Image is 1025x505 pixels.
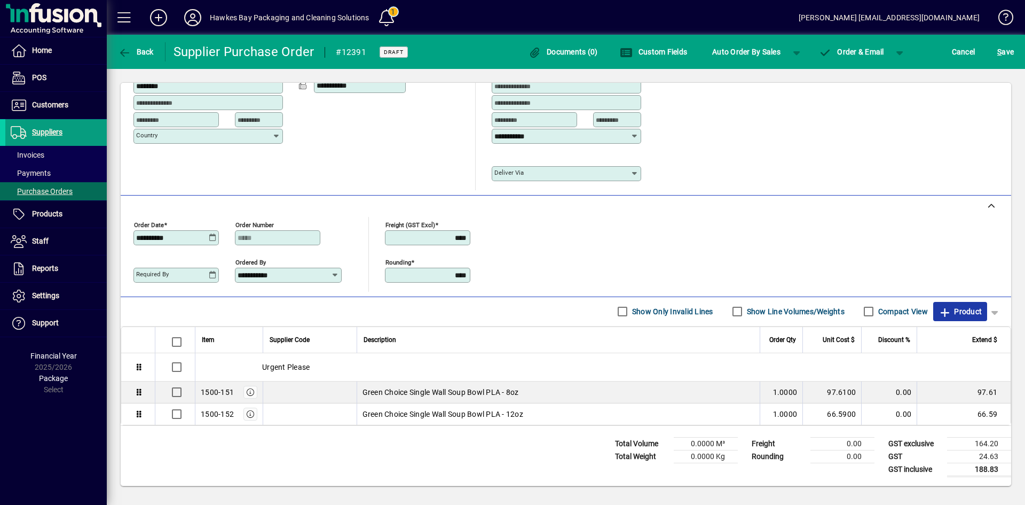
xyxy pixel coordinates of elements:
span: Invoices [11,151,44,159]
mat-label: Order date [134,221,164,228]
button: Add [141,8,176,27]
td: Freight [746,437,810,450]
span: Package [39,374,68,383]
label: Show Line Volumes/Weights [745,306,845,317]
button: Save [995,42,1016,61]
span: Cancel [952,43,975,60]
div: Hawkes Bay Packaging and Cleaning Solutions [210,9,369,26]
span: ave [997,43,1014,60]
span: Green Choice Single Wall Soup Bowl PLA - 12oz [362,409,523,419]
a: Reports [5,255,107,282]
td: 66.5900 [802,403,861,425]
span: Unit Cost $ [823,334,855,346]
td: Total Weight [610,450,674,463]
a: Payments [5,164,107,182]
span: Green Choice Single Wall Soup Bowl PLA - 8oz [362,387,519,398]
div: 1500-151 [201,387,234,398]
button: Auto Order By Sales [707,42,786,61]
span: Customers [32,100,68,109]
button: Product [933,302,987,321]
a: Invoices [5,146,107,164]
span: Documents (0) [529,48,598,56]
td: Total Volume [610,437,674,450]
span: Reports [32,264,58,273]
button: Custom Fields [617,42,690,61]
a: Knowledge Base [990,2,1012,37]
span: Draft [384,49,404,56]
td: 0.00 [810,437,874,450]
a: Purchase Orders [5,182,107,200]
span: Item [202,334,215,346]
a: Home [5,37,107,64]
span: POS [32,73,46,82]
button: Back [115,42,156,61]
span: Discount % [878,334,910,346]
mat-label: Ordered by [235,258,266,266]
span: Products [32,209,62,218]
mat-label: Deliver via [494,169,524,176]
label: Compact View [876,306,928,317]
td: 0.0000 Kg [674,450,738,463]
span: Back [118,48,154,56]
span: S [997,48,1002,56]
app-page-header-button: Back [107,42,165,61]
td: 1.0000 [760,382,802,403]
span: Auto Order By Sales [712,43,780,60]
span: Order & Email [819,48,884,56]
td: GST exclusive [883,437,947,450]
td: Rounding [746,450,810,463]
td: 97.6100 [802,382,861,403]
td: 0.0000 M³ [674,437,738,450]
span: Extend $ [972,334,997,346]
mat-label: Required by [136,270,169,278]
a: Support [5,310,107,337]
mat-label: Freight (GST excl) [385,221,435,228]
td: 24.63 [947,450,1011,463]
span: Purchase Orders [11,187,73,196]
span: Order Qty [769,334,796,346]
span: Home [32,46,52,55]
button: Cancel [949,42,978,61]
button: Order & Email [814,42,889,61]
mat-label: Order number [235,221,274,228]
label: Show Only Invalid Lines [630,306,713,317]
span: Payments [11,169,51,177]
a: Products [5,201,107,228]
span: Custom Fields [620,48,687,56]
td: GST inclusive [883,463,947,476]
td: 97.61 [917,382,1011,403]
div: Urgent Please [195,353,1011,381]
a: POS [5,65,107,91]
div: Supplier Purchase Order [174,43,314,60]
a: Customers [5,92,107,119]
td: 164.20 [947,437,1011,450]
button: Documents (0) [526,42,601,61]
div: #12391 [336,44,366,61]
a: Staff [5,228,107,255]
mat-label: Rounding [385,258,411,266]
td: 188.83 [947,463,1011,476]
span: Product [939,303,982,320]
span: Financial Year [30,352,77,360]
td: 0.00 [861,403,917,425]
mat-label: Country [136,131,157,139]
div: 1500-152 [201,409,234,419]
td: 0.00 [861,382,917,403]
button: Profile [176,8,210,27]
a: Settings [5,283,107,309]
td: 1.0000 [760,403,802,425]
td: 0.00 [810,450,874,463]
span: Settings [32,291,59,300]
span: Description [364,334,396,346]
div: [PERSON_NAME] [EMAIL_ADDRESS][DOMAIN_NAME] [799,9,980,26]
span: Supplier Code [270,334,310,346]
span: Support [32,318,59,327]
td: GST [883,450,947,463]
span: Suppliers [32,128,62,136]
td: 66.59 [917,403,1011,425]
span: Staff [32,237,49,245]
